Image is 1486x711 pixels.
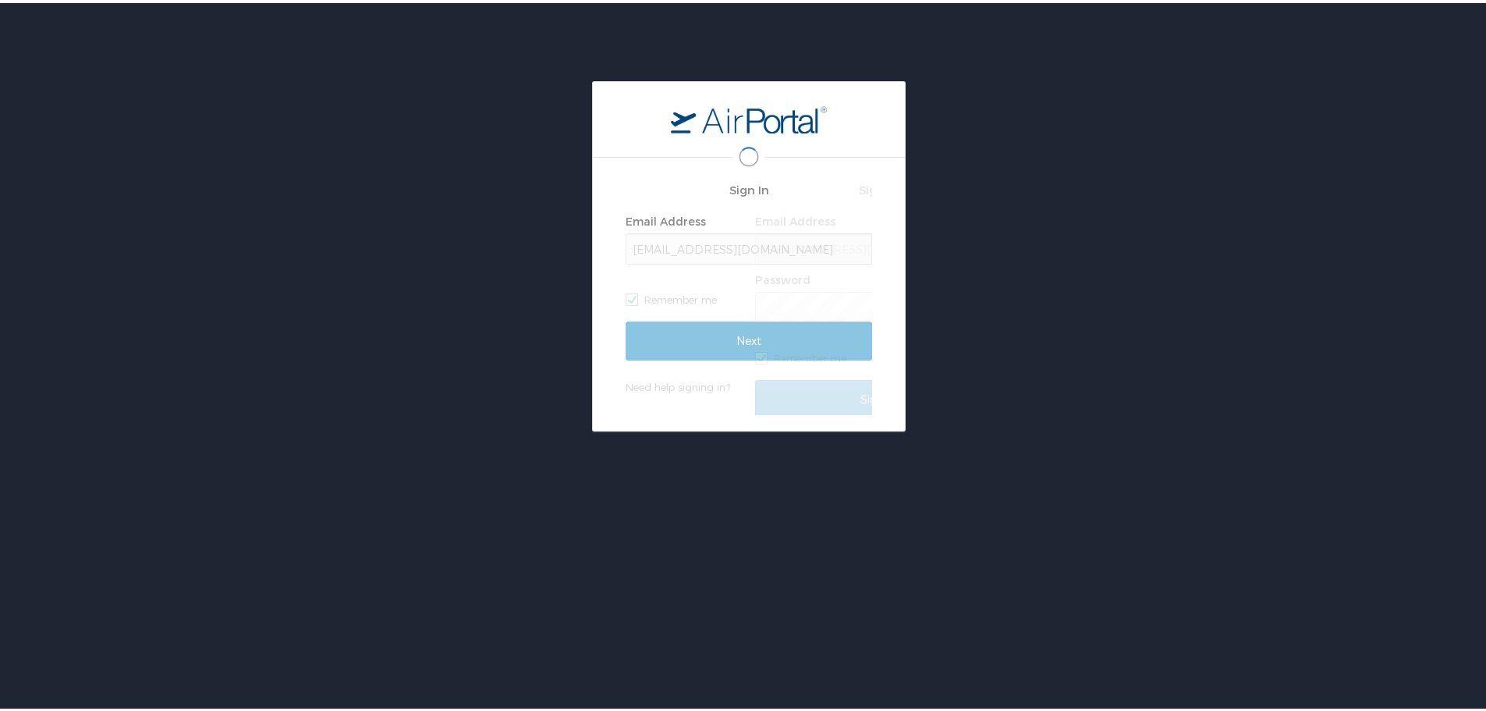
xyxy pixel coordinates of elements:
h2: Sign In [755,178,1002,196]
label: Email Address [626,212,706,225]
input: Sign In [755,377,1002,416]
h2: Sign In [626,178,872,196]
label: Remember me [755,343,1002,367]
label: Email Address [755,212,835,225]
img: logo [671,102,827,130]
label: Password [755,270,810,283]
input: Next [626,318,872,357]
